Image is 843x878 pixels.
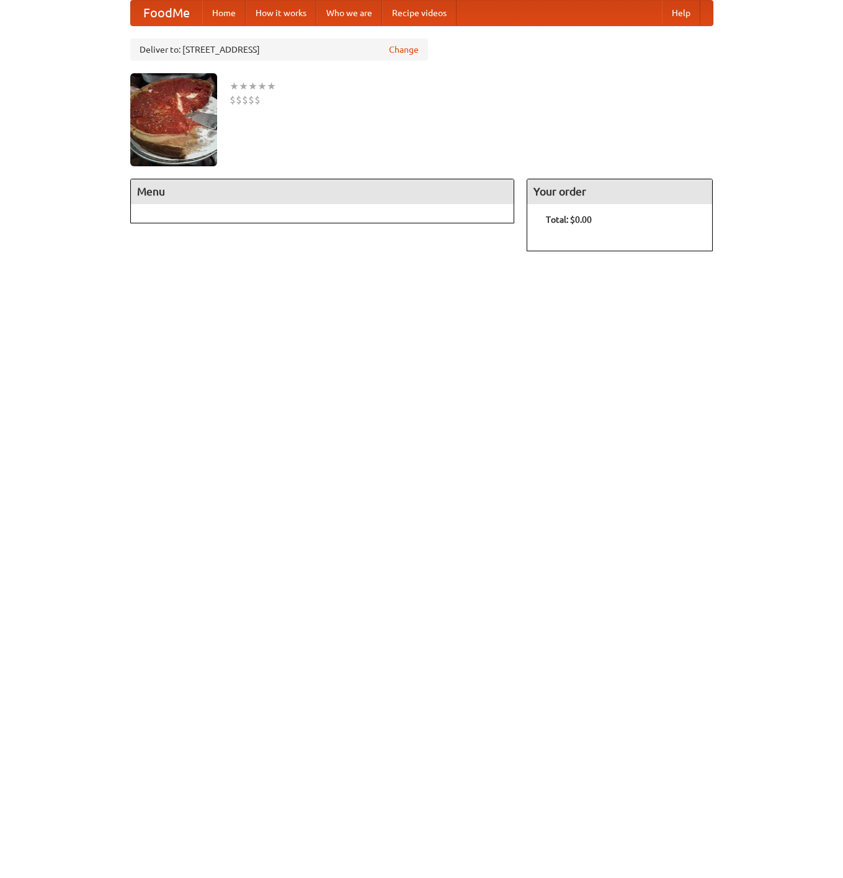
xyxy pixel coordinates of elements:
li: ★ [267,79,276,93]
h4: Menu [131,179,514,204]
a: FoodMe [131,1,202,25]
img: angular.jpg [130,73,217,166]
div: Deliver to: [STREET_ADDRESS] [130,38,428,61]
a: Help [662,1,700,25]
li: ★ [248,79,257,93]
li: $ [242,93,248,107]
h4: Your order [527,179,712,204]
li: ★ [239,79,248,93]
li: $ [254,93,261,107]
li: ★ [257,79,267,93]
li: $ [230,93,236,107]
a: Recipe videos [382,1,457,25]
li: $ [236,93,242,107]
b: Total: $0.00 [546,215,592,225]
li: $ [248,93,254,107]
a: Home [202,1,246,25]
a: How it works [246,1,316,25]
li: ★ [230,79,239,93]
a: Change [389,43,419,56]
a: Who we are [316,1,382,25]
